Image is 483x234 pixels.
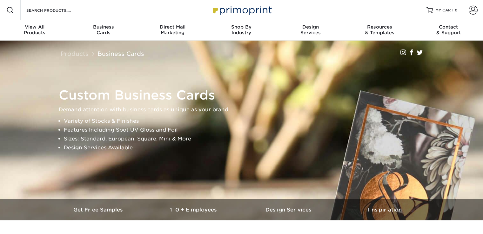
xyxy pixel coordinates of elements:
[146,207,242,213] h3: 10+ Employees
[345,24,414,36] div: & Templates
[64,117,430,126] li: Variety of Stocks & Finishes
[345,24,414,30] span: Resources
[276,24,345,36] div: Services
[337,199,432,220] a: Inspiration
[146,199,242,220] a: 10+ Employees
[64,126,430,134] li: Features Including Spot UV Gloss and Foil
[337,207,432,213] h3: Inspiration
[242,199,337,220] a: Design Services
[51,207,146,213] h3: Get Free Samples
[276,20,345,41] a: DesignServices
[345,20,414,41] a: Resources& Templates
[69,24,138,36] div: Cards
[64,143,430,152] li: Design Services Available
[210,3,273,17] img: Primoprint
[26,6,88,14] input: SEARCH PRODUCTS.....
[207,20,276,41] a: Shop ByIndustry
[435,8,453,13] span: MY CART
[414,24,483,36] div: & Support
[242,207,337,213] h3: Design Services
[414,20,483,41] a: Contact& Support
[138,20,207,41] a: Direct MailMarketing
[138,24,207,30] span: Direct Mail
[51,199,146,220] a: Get Free Samples
[69,20,138,41] a: BusinessCards
[276,24,345,30] span: Design
[455,8,458,12] span: 0
[138,24,207,36] div: Marketing
[61,50,89,57] a: Products
[207,24,276,36] div: Industry
[97,50,144,57] a: Business Cards
[207,24,276,30] span: Shop By
[69,24,138,30] span: Business
[414,24,483,30] span: Contact
[59,105,430,114] p: Demand attention with business cards as unique as your brand.
[59,88,430,103] h1: Custom Business Cards
[64,134,430,143] li: Sizes: Standard, European, Square, Mini & More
